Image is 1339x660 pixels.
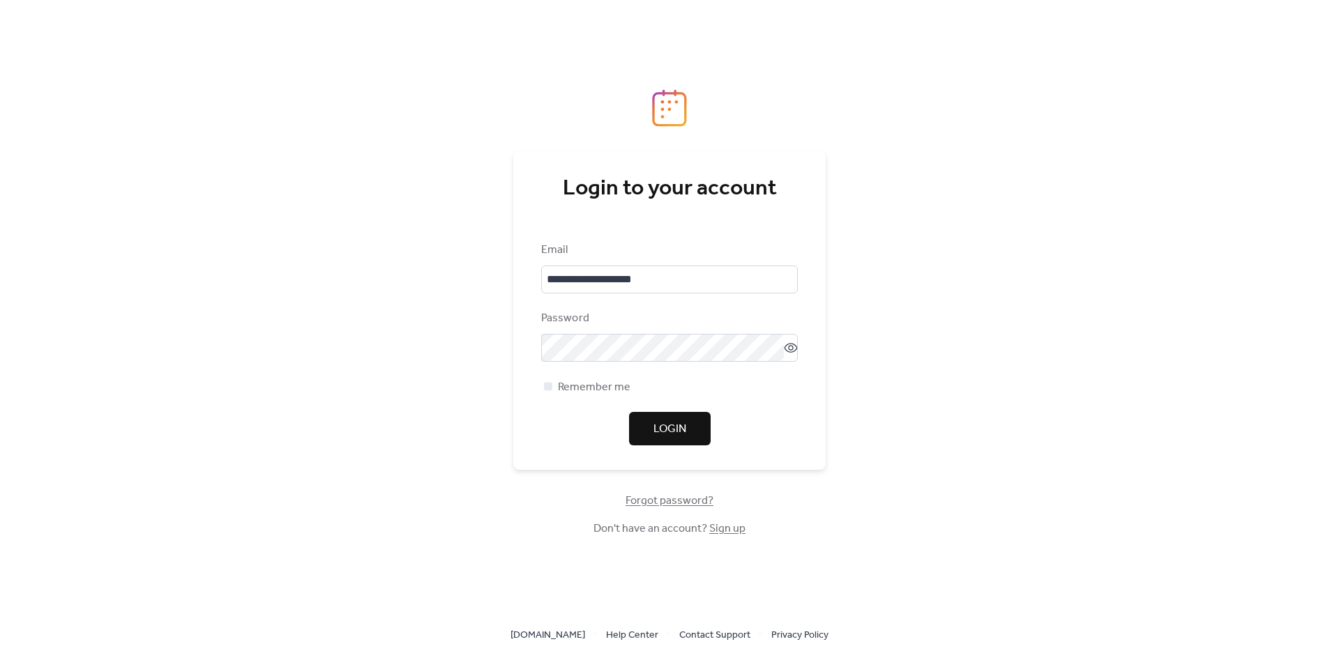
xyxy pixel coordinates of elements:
[626,497,713,505] a: Forgot password?
[606,626,658,643] a: Help Center
[558,379,630,396] span: Remember me
[629,412,711,445] button: Login
[510,627,585,644] span: [DOMAIN_NAME]
[510,626,585,643] a: [DOMAIN_NAME]
[593,521,746,537] span: Don't have an account?
[541,242,795,259] div: Email
[679,626,750,643] a: Contact Support
[771,626,829,643] a: Privacy Policy
[652,89,687,127] img: logo
[679,627,750,644] span: Contact Support
[771,627,829,644] span: Privacy Policy
[541,175,798,203] div: Login to your account
[626,493,713,509] span: Forgot password?
[709,518,746,539] a: Sign up
[606,627,658,644] span: Help Center
[541,310,795,327] div: Password
[653,421,686,438] span: Login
